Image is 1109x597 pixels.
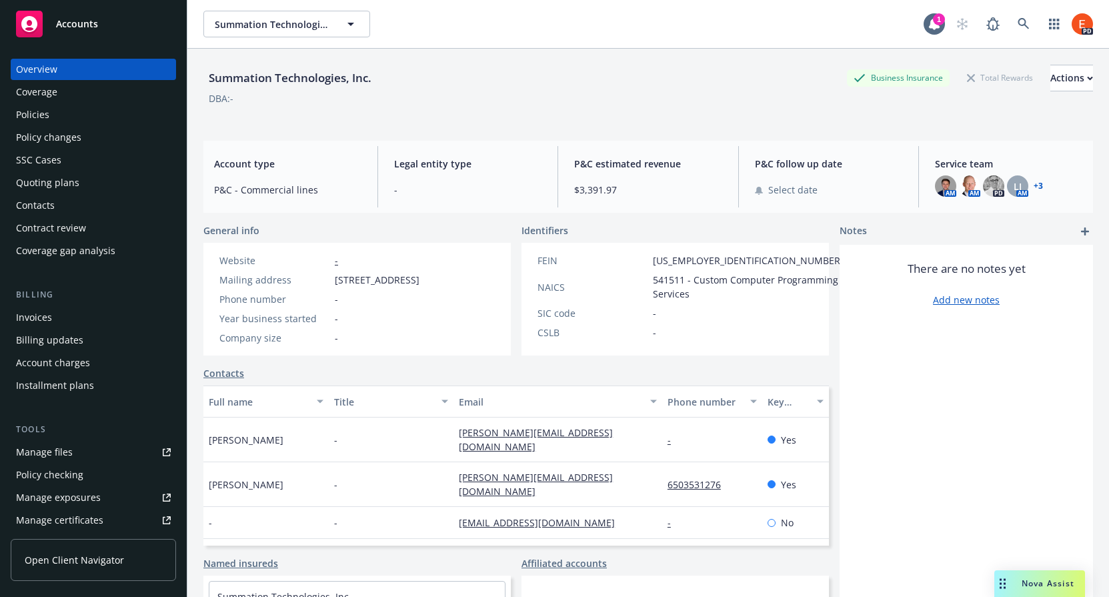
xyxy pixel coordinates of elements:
[203,69,377,87] div: Summation Technologies, Inc.
[394,183,541,197] span: -
[1077,223,1093,239] a: add
[983,175,1004,197] img: photo
[334,395,434,409] div: Title
[209,395,309,409] div: Full name
[537,326,648,340] div: CSLB
[537,306,648,320] div: SIC code
[219,273,329,287] div: Mailing address
[668,434,682,446] a: -
[16,81,57,103] div: Coverage
[935,157,1082,171] span: Service team
[11,240,176,261] a: Coverage gap analysis
[1022,578,1074,589] span: Nova Assist
[933,13,945,25] div: 1
[11,442,176,463] a: Manage files
[459,395,642,409] div: Email
[459,516,626,529] a: [EMAIL_ADDRESS][DOMAIN_NAME]
[16,104,49,125] div: Policies
[335,254,338,267] a: -
[768,183,818,197] span: Select date
[653,306,656,320] span: -
[908,261,1026,277] span: There are no notes yet
[334,478,337,492] span: -
[668,478,732,491] a: 6503531276
[16,464,83,486] div: Policy checking
[394,157,541,171] span: Legal entity type
[960,69,1040,86] div: Total Rewards
[335,273,419,287] span: [STREET_ADDRESS]
[11,464,176,486] a: Policy checking
[653,253,844,267] span: [US_EMPLOYER_IDENTIFICATION_NUMBER]
[1072,13,1093,35] img: photo
[11,149,176,171] a: SSC Cases
[16,510,103,531] div: Manage certificates
[203,366,244,380] a: Contacts
[16,307,52,328] div: Invoices
[16,375,94,396] div: Installment plans
[11,172,176,193] a: Quoting plans
[1050,65,1093,91] div: Actions
[768,395,809,409] div: Key contact
[203,556,278,570] a: Named insureds
[16,487,101,508] div: Manage exposures
[219,312,329,326] div: Year business started
[781,433,796,447] span: Yes
[840,223,867,239] span: Notes
[215,17,330,31] span: Summation Technologies, Inc.
[334,516,337,530] span: -
[16,59,57,80] div: Overview
[668,516,682,529] a: -
[334,433,337,447] span: -
[755,157,902,171] span: P&C follow up date
[16,442,73,463] div: Manage files
[209,91,233,105] div: DBA: -
[203,223,259,237] span: General info
[1034,182,1043,190] a: +3
[219,331,329,345] div: Company size
[537,280,648,294] div: NAICS
[214,183,361,197] span: P&C - Commercial lines
[847,69,950,86] div: Business Insurance
[214,157,361,171] span: Account type
[16,127,81,148] div: Policy changes
[209,478,283,492] span: [PERSON_NAME]
[329,386,454,418] button: Title
[11,423,176,436] div: Tools
[574,183,722,197] span: $3,391.97
[994,570,1011,597] div: Drag to move
[11,307,176,328] a: Invoices
[1014,179,1022,193] span: LI
[653,273,844,301] span: 541511 - Custom Computer Programming Services
[1010,11,1037,37] a: Search
[11,195,176,216] a: Contacts
[16,352,90,374] div: Account charges
[11,330,176,351] a: Billing updates
[949,11,976,37] a: Start snowing
[335,331,338,345] span: -
[11,375,176,396] a: Installment plans
[994,570,1085,597] button: Nova Assist
[335,292,338,306] span: -
[662,386,762,418] button: Phone number
[959,175,980,197] img: photo
[25,553,124,567] span: Open Client Navigator
[11,352,176,374] a: Account charges
[11,104,176,125] a: Policies
[335,312,338,326] span: -
[16,217,86,239] div: Contract review
[781,478,796,492] span: Yes
[11,217,176,239] a: Contract review
[537,253,648,267] div: FEIN
[16,330,83,351] div: Billing updates
[521,223,568,237] span: Identifiers
[16,195,55,216] div: Contacts
[16,172,79,193] div: Quoting plans
[203,386,329,418] button: Full name
[668,395,742,409] div: Phone number
[11,288,176,302] div: Billing
[11,487,176,508] a: Manage exposures
[16,240,115,261] div: Coverage gap analysis
[219,292,329,306] div: Phone number
[781,516,794,530] span: No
